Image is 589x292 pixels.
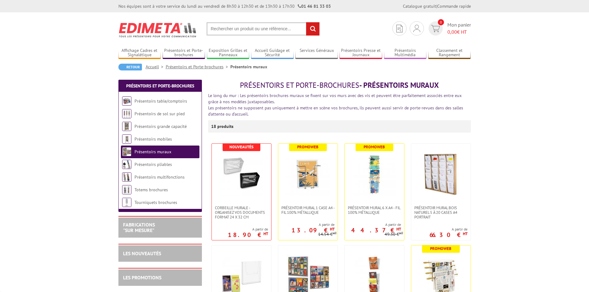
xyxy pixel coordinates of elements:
[134,149,171,154] a: Présentoirs muraux
[318,232,337,237] p: 14.54 €
[414,205,467,219] span: Présentoir Mural Bois naturel 5 à 20 cases A4 Portrait
[122,160,131,169] img: Présentoirs pliables
[134,124,187,129] a: Présentoirs grande capacité
[428,48,471,58] a: Classement et Rangement
[411,205,471,219] a: Présentoir Mural Bois naturel 5 à 20 cases A4 Portrait
[403,3,436,9] a: Catalogue gratuit
[215,205,268,219] span: Corbeille Murale - Organisez vos documents format 24 x 32 cm
[212,205,271,219] a: Corbeille Murale - Organisez vos documents format 24 x 32 cm
[353,153,396,196] img: Présentoir mural 6 x A4 - Fil 100% métallique
[123,250,161,256] a: LES NOUVEAUTÉS
[134,187,168,193] a: Totems brochures
[118,19,197,41] img: Edimeta
[281,205,335,215] span: Présentoir mural 1 case A4 - Fil 100% métallique
[134,162,172,167] a: Présentoirs pliables
[297,144,318,150] b: Promoweb
[345,205,404,215] a: Présentoir mural 6 x A4 - Fil 100% métallique
[333,231,337,235] sup: HT
[263,231,268,236] sup: HT
[208,105,463,117] font: Les présentoirs ne supposent pas uniquement à mettre en scène vos brochures, ils peuvent aussi se...
[240,80,359,90] span: Présentoirs et Porte-brochures
[463,231,467,236] sup: HT
[298,3,331,9] strong: 01 46 81 33 03
[118,64,142,70] a: Retour
[134,98,187,104] a: Présentoirs table/comptoirs
[384,48,427,58] a: Présentoirs Multimédia
[207,48,250,58] a: Exposition Grilles et Panneaux
[413,25,420,32] img: devis rapide
[278,222,335,227] span: A partir de
[396,25,403,32] img: devis rapide
[229,144,254,150] b: Nouveautés
[122,96,131,106] img: Présentoirs table/comptoirs
[447,28,471,36] span: € HT
[351,228,401,232] p: 44.37 €
[364,144,385,150] b: Promoweb
[396,226,401,232] sup: HT
[429,233,467,237] p: 66.30 €
[306,22,319,36] input: rechercher
[122,109,131,118] img: Présentoirs de sol sur pied
[123,222,155,233] a: FABRICATIONS"Sur Mesure"
[146,64,166,70] a: Accueil
[385,232,403,237] p: 49.30 €
[447,29,457,35] span: 0,00
[134,200,177,205] a: Tourniquets brochures
[207,22,320,36] input: Rechercher un produit ou une référence...
[345,222,401,227] span: A partir de
[122,198,131,207] img: Tourniquets brochures
[295,48,338,58] a: Services Généraux
[437,3,471,9] a: Commande rapide
[211,120,234,133] p: 18 produits
[228,227,268,232] span: A partir de
[431,25,440,32] img: devis rapide
[118,3,331,9] div: Nos équipes sont à votre service du lundi au vendredi de 8h30 à 12h30 et de 13h30 à 17h30
[230,64,267,70] li: Présentoirs muraux
[228,233,268,237] p: 18.90 €
[208,93,462,104] font: Le long du mur : Les présentoirs brochures muraux se fixent sur vos murs avec des vis et peuvent ...
[166,64,230,70] a: Présentoirs et Porte-brochures
[123,274,161,281] a: LES PROMOTIONS
[122,172,131,182] img: Présentoirs multifonctions
[286,153,330,196] img: Présentoir mural 1 case A4 - Fil 100% métallique
[122,147,131,156] img: Présentoirs muraux
[278,205,338,215] a: Présentoir mural 1 case A4 - Fil 100% métallique
[126,83,194,89] a: Présentoirs et Porte-brochures
[220,153,263,196] img: Corbeille Murale - Organisez vos documents format 24 x 32 cm
[118,48,161,58] a: Affichage Cadres et Signalétique
[430,246,451,251] b: Promoweb
[163,48,205,58] a: Présentoirs et Porte-brochures
[427,21,471,36] a: devis rapide 0 Mon panier 0,00€ HT
[419,153,463,196] img: Présentoir Mural Bois naturel 5 à 20 cases A4 Portrait
[251,48,294,58] a: Accueil Guidage et Sécurité
[438,19,444,25] span: 0
[429,227,467,232] span: A partir de
[399,231,403,235] sup: HT
[339,48,382,58] a: Présentoirs Presse et Journaux
[122,185,131,194] img: Totems brochures
[134,174,185,180] a: Présentoirs multifonctions
[122,134,131,144] img: Présentoirs mobiles
[134,136,172,142] a: Présentoirs mobiles
[330,226,335,232] sup: HT
[403,3,471,9] div: |
[134,111,185,116] a: Présentoirs de sol sur pied
[348,205,401,215] span: Présentoir mural 6 x A4 - Fil 100% métallique
[447,21,471,36] span: Mon panier
[208,81,471,89] h1: - Présentoirs muraux
[122,122,131,131] img: Présentoirs grande capacité
[292,228,335,232] p: 13.09 €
